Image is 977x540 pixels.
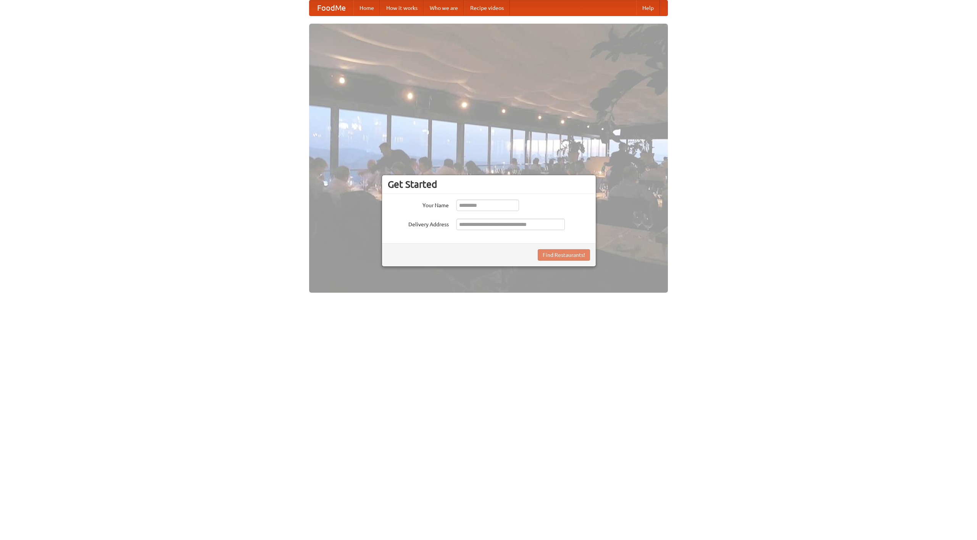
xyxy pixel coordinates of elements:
a: Home [353,0,380,16]
a: Who we are [424,0,464,16]
label: Delivery Address [388,219,449,228]
a: Recipe videos [464,0,510,16]
a: How it works [380,0,424,16]
button: Find Restaurants! [538,249,590,261]
a: Help [636,0,660,16]
label: Your Name [388,200,449,209]
a: FoodMe [310,0,353,16]
h3: Get Started [388,179,590,190]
